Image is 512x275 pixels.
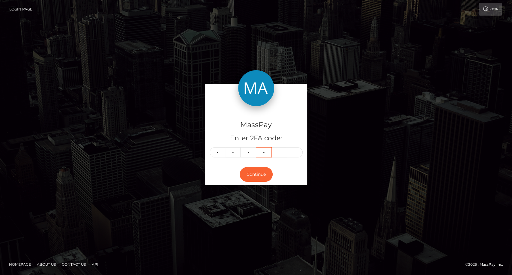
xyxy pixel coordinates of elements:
h4: MassPay [210,120,303,130]
a: About Us [34,260,58,269]
a: Login [479,3,502,16]
a: Login Page [9,3,32,16]
div: © 2025 , MassPay Inc. [465,261,508,268]
button: Continue [240,167,273,182]
h5: Enter 2FA code: [210,134,303,143]
a: API [89,260,101,269]
a: Contact Us [59,260,88,269]
a: Homepage [7,260,33,269]
img: MassPay [238,70,274,106]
